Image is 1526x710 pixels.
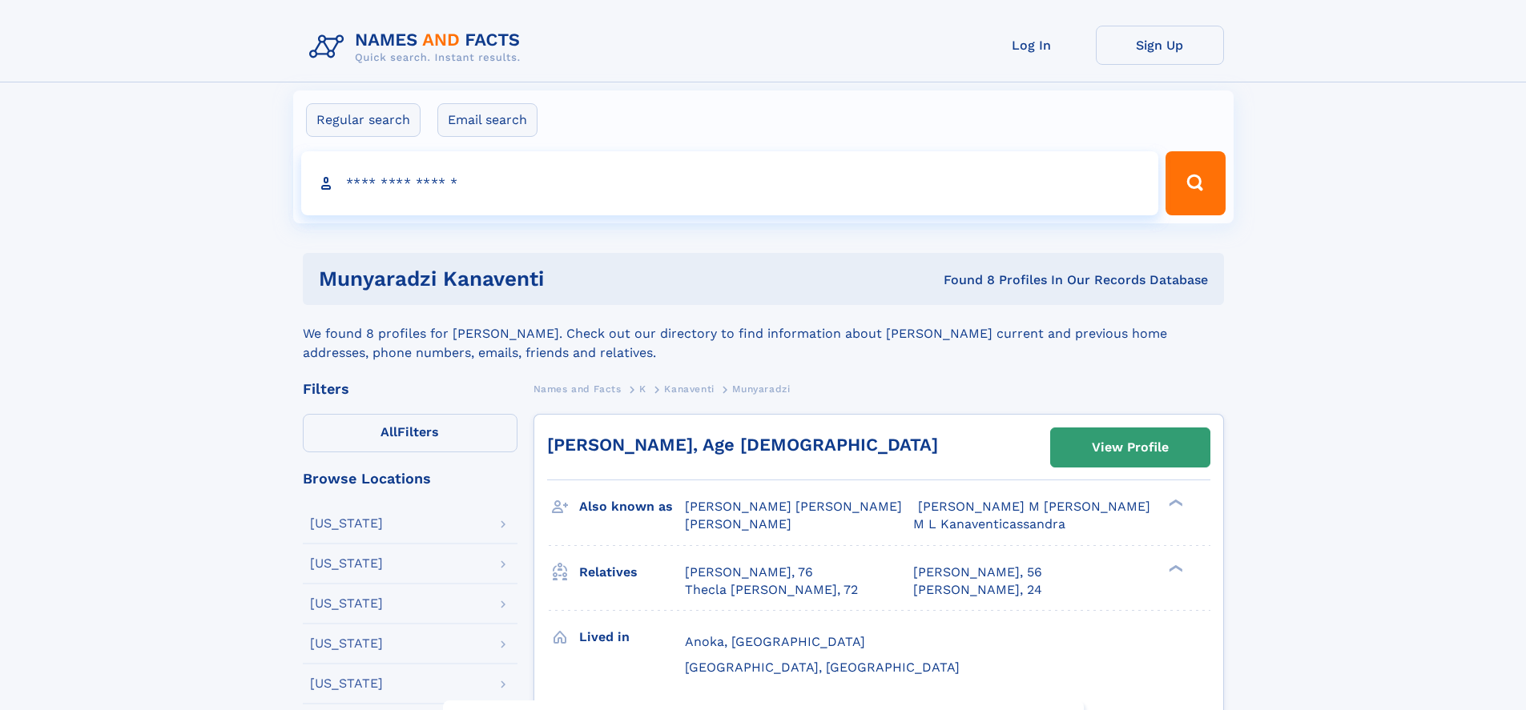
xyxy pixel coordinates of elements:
[380,424,397,439] span: All
[1166,151,1225,215] button: Search Button
[310,677,383,690] div: [US_STATE]
[301,151,1159,215] input: search input
[533,379,622,399] a: Names and Facts
[310,637,383,650] div: [US_STATE]
[303,305,1224,363] div: We found 8 profiles for [PERSON_NAME]. Check out our directory to find information about [PERSON_...
[303,414,517,452] label: Filters
[685,499,902,514] span: [PERSON_NAME] [PERSON_NAME]
[1092,429,1169,466] div: View Profile
[639,379,646,399] a: K
[310,517,383,530] div: [US_STATE]
[1051,428,1210,467] a: View Profile
[1165,498,1184,508] div: ❯
[732,383,790,395] span: Munyaradzi
[685,564,813,581] a: [PERSON_NAME], 76
[685,660,960,675] span: [GEOGRAPHIC_DATA], [GEOGRAPHIC_DATA]
[913,516,1065,531] span: M L Kanaventicassandra
[1096,26,1224,65] a: Sign Up
[310,557,383,570] div: [US_STATE]
[437,103,538,137] label: Email search
[913,564,1042,581] a: [PERSON_NAME], 56
[306,103,421,137] label: Regular search
[664,383,714,395] span: Kanaventi
[547,435,938,455] a: [PERSON_NAME], Age [DEMOGRAPHIC_DATA]
[918,499,1150,514] span: [PERSON_NAME] M [PERSON_NAME]
[639,383,646,395] span: K
[579,559,685,586] h3: Relatives
[579,624,685,651] h3: Lived in
[968,26,1096,65] a: Log In
[685,581,858,599] a: Thecla [PERSON_NAME], 72
[310,597,383,610] div: [US_STATE]
[685,634,865,649] span: Anoka, [GEOGRAPHIC_DATA]
[303,382,517,396] div: Filters
[664,379,714,399] a: Kanaventi
[303,26,533,69] img: Logo Names and Facts
[743,271,1208,289] div: Found 8 Profiles In Our Records Database
[913,581,1042,599] a: [PERSON_NAME], 24
[319,269,744,289] h1: munyaradzi kanaventi
[1165,563,1184,573] div: ❯
[303,471,517,486] div: Browse Locations
[685,516,791,531] span: [PERSON_NAME]
[579,493,685,520] h3: Also known as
